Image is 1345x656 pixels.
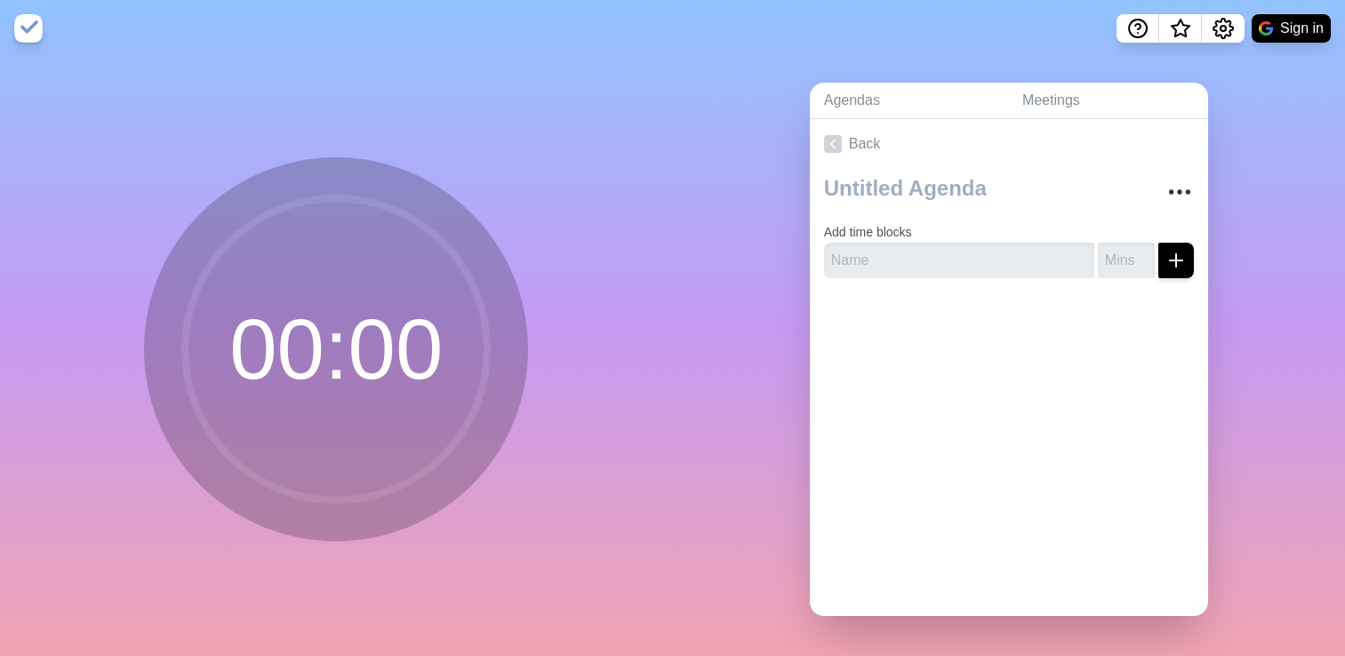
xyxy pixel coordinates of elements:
[1159,14,1202,43] button: What’s new
[1259,21,1273,36] img: google logo
[824,225,912,239] label: Add time blocks
[810,119,1208,169] a: Back
[1162,174,1197,210] button: More
[824,243,1094,278] input: Name
[1008,83,1208,119] a: Meetings
[1252,14,1331,43] button: Sign in
[1098,243,1155,278] input: Mins
[1117,14,1159,43] button: Help
[1202,14,1245,43] button: Settings
[14,14,43,43] img: timeblocks logo
[810,83,1008,119] a: Agendas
